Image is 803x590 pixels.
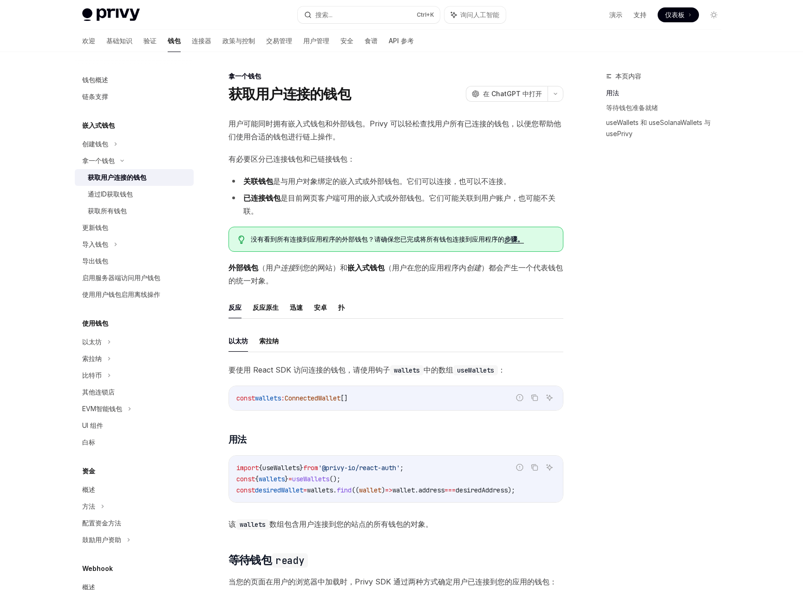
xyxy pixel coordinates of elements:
span: ; [400,464,404,472]
font: 反应原生 [253,303,279,311]
button: 扑 [338,296,345,318]
a: 欢迎 [82,30,95,52]
a: 政策与控制 [222,30,255,52]
button: 反应原生 [253,296,279,318]
font: 基础知识 [106,37,132,45]
a: 启用服务器端访问用户钱包 [75,269,194,286]
button: 询问人工智能 [543,392,555,404]
button: 切换暗模式 [706,7,721,22]
span: wallet [392,486,415,494]
font: 用户管理 [303,37,329,45]
font: 询问人工智能 [460,11,499,19]
font: 所有钱包连接到应用程序的 [426,235,504,243]
font: 创建钱包 [82,140,108,148]
font: 安卓 [314,303,327,311]
font: +K [426,11,434,18]
font: 白标 [82,438,95,446]
span: = [288,475,292,483]
button: 询问人工智能 [543,461,555,473]
span: (( [352,486,359,494]
code: ready [272,553,308,568]
img: 灯光标志 [82,8,140,21]
font: 已连接钱包 [243,193,281,203]
span: ) [381,486,385,494]
svg: 提示 [238,236,245,244]
a: 导出钱包 [75,253,194,269]
font: ： [498,365,505,374]
span: const [236,394,255,402]
span: desiredWallet [255,486,303,494]
button: 以太坊 [228,330,248,352]
font: 拿一个钱包 [82,157,115,164]
font: 用法 [606,89,619,97]
font: 欢迎 [82,37,95,45]
button: 报告错误代码 [514,392,526,404]
span: => [385,486,392,494]
a: 钱包 [168,30,181,52]
code: useWallets [453,365,498,375]
span: useWallets [262,464,300,472]
a: 获取所有钱包 [75,203,194,219]
font: 用法 [228,434,247,445]
a: 获取用户连接的钱包 [75,169,194,186]
font: 政策与控制 [222,37,255,45]
span: wallets [259,475,285,483]
a: API 参考 [389,30,414,52]
font: 其他连锁店 [82,388,115,396]
font: 是与用户对象绑定的嵌入式或外部钱包。它们可以连接，也可以不连接。 [273,177,511,186]
span: = [303,486,307,494]
font: 反应 [228,303,242,311]
font: 迅速 [290,303,303,311]
a: 连接器 [192,30,211,52]
font: 数组包含用户连接到您的站点的所有钱包的对象。 [269,519,433,529]
font: 验证 [144,37,157,45]
font: 更新钱包 [82,223,108,231]
font: 索拉纳 [82,354,102,362]
font: 鼓励用户资助 [82,536,121,544]
span: : [281,394,285,402]
button: 搜索...Ctrl+K [298,7,440,23]
a: 更新钱包 [75,219,194,236]
font: 比特币 [82,371,102,379]
a: 白标 [75,434,194,451]
a: 交易管理 [266,30,292,52]
font: 索拉纳 [259,337,279,345]
font: 食谱 [365,37,378,45]
span: from [303,464,318,472]
font: 资金 [82,467,95,475]
a: useWallets 和 useSolanaWallets 与 usePrivy [606,115,729,141]
font: （用户在您的应用程序内 [385,263,466,272]
a: 使用用户钱包启用离线操作 [75,286,194,303]
font: 以太坊 [228,337,248,345]
button: 复制代码块中的内容 [529,392,541,404]
font: 有必要区分已连接钱包和已链接钱包： [228,154,355,164]
font: Ctrl [417,11,426,18]
a: 步骤。 [504,235,524,243]
span: [] [340,394,348,402]
span: wallets [255,394,281,402]
font: 连接 [281,263,295,272]
a: 安全 [340,30,353,52]
a: 仪表板 [658,7,699,22]
button: 索拉纳 [259,330,279,352]
font: 支持 [633,11,646,19]
span: { [255,475,259,483]
a: 链条支撑 [75,88,194,105]
font: API 参考 [389,37,414,45]
code: wallets [236,519,269,530]
font: 通过ID获取钱包 [88,190,133,198]
button: 询问人工智能 [444,7,506,23]
font: 链条支撑 [82,92,108,100]
font: 安全 [340,37,353,45]
span: wallets [307,486,333,494]
font: 导入钱包 [82,240,108,248]
a: 演示 [609,10,622,20]
a: 食谱 [365,30,378,52]
span: useWallets [292,475,329,483]
a: 等待钱包准备就绪 [606,100,729,115]
span: . [333,486,337,494]
a: 钱包概述 [75,72,194,88]
a: 支持 [633,10,646,20]
font: 钱包概述 [82,76,108,84]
